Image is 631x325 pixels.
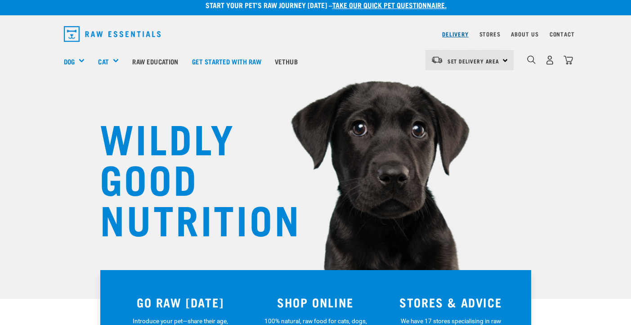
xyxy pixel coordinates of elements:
[389,295,513,309] h3: STORES & ADVICE
[125,43,185,79] a: Raw Education
[564,55,573,65] img: home-icon@2x.png
[185,43,268,79] a: Get started with Raw
[57,23,575,45] nav: dropdown navigation
[332,3,447,7] a: take our quick pet questionnaire.
[479,32,501,36] a: Stores
[527,55,536,64] img: home-icon-1@2x.png
[442,32,468,36] a: Delivery
[545,55,555,65] img: user.png
[448,59,500,63] span: Set Delivery Area
[64,26,161,42] img: Raw Essentials Logo
[118,295,243,309] h3: GO RAW [DATE]
[268,43,304,79] a: Vethub
[253,295,378,309] h3: SHOP ONLINE
[100,117,280,238] h1: WILDLY GOOD NUTRITION
[98,56,108,67] a: Cat
[431,56,443,64] img: van-moving.png
[64,56,75,67] a: Dog
[511,32,538,36] a: About Us
[550,32,575,36] a: Contact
